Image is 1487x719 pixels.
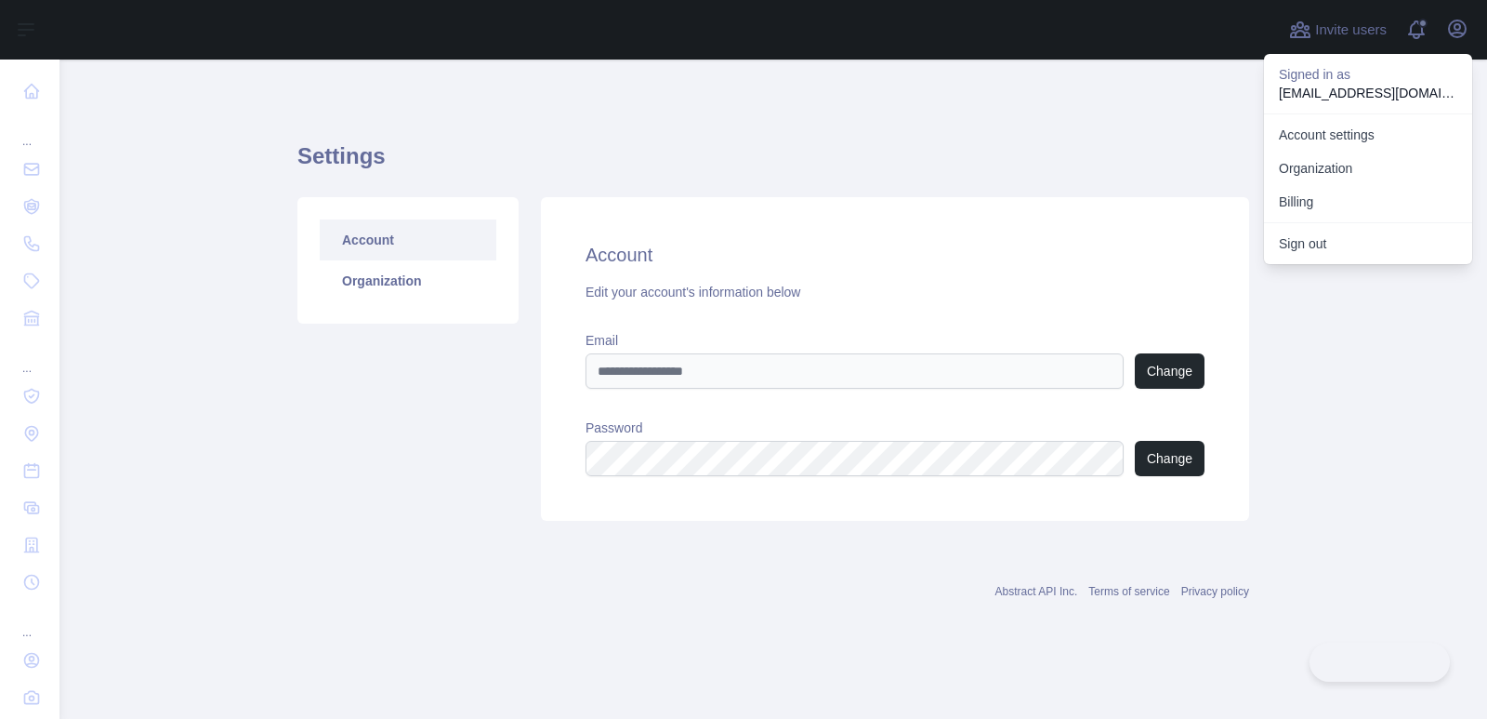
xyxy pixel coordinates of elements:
[1315,20,1387,41] span: Invite users
[586,331,1204,350] label: Email
[1264,152,1472,185] a: Organization
[1279,84,1457,102] p: [EMAIL_ADDRESS][DOMAIN_NAME]
[1309,643,1450,682] iframe: Toggle Customer Support
[1264,227,1472,260] button: Sign out
[586,419,1204,437] label: Password
[1135,353,1204,389] button: Change
[1285,15,1390,45] button: Invite users
[1181,585,1249,598] a: Privacy policy
[1135,441,1204,476] button: Change
[586,242,1204,268] h2: Account
[320,220,496,260] a: Account
[297,141,1249,186] h1: Settings
[15,339,45,376] div: ...
[1088,585,1169,598] a: Terms of service
[1264,118,1472,152] a: Account settings
[320,260,496,301] a: Organization
[15,112,45,149] div: ...
[15,603,45,640] div: ...
[995,585,1078,598] a: Abstract API Inc.
[586,283,1204,301] div: Edit your account's information below
[1264,185,1472,219] button: Billing
[1279,65,1457,84] p: Signed in as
